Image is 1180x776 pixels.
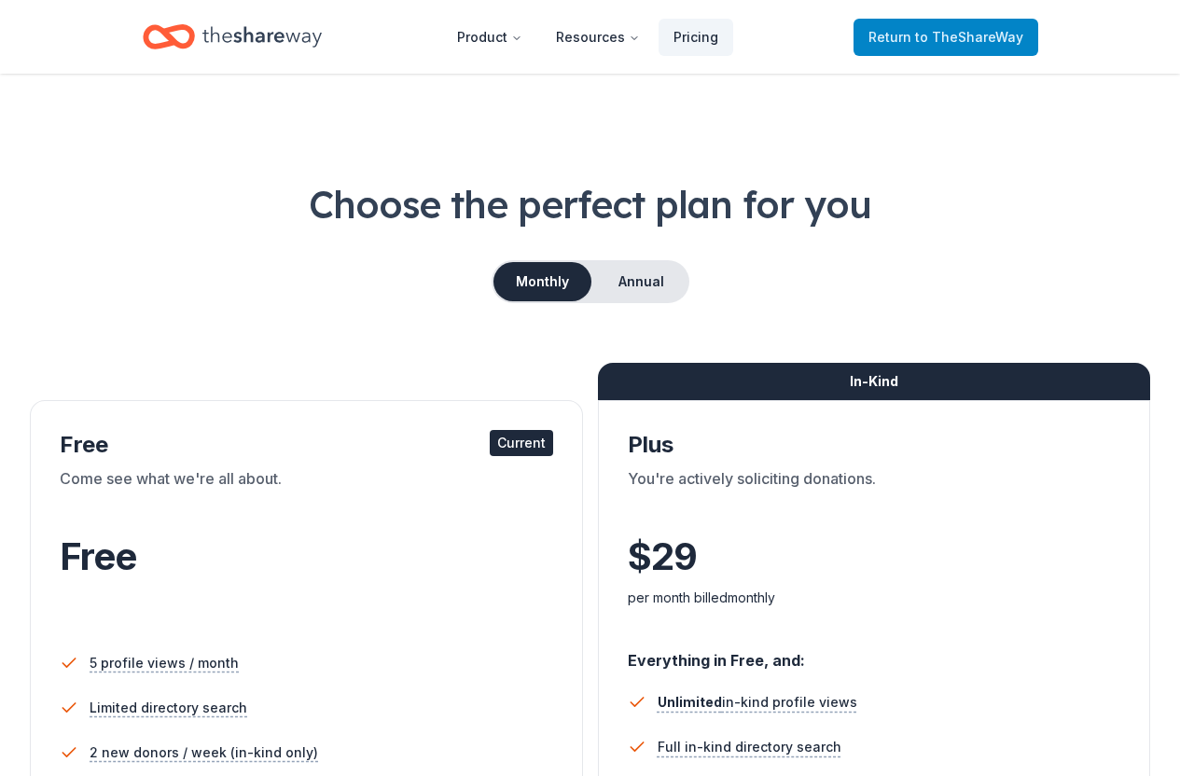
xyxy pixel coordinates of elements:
[90,697,247,719] span: Limited directory search
[490,430,553,456] div: Current
[915,29,1023,45] span: to TheShareWay
[628,633,1121,672] div: Everything in Free, and:
[90,652,239,674] span: 5 profile views / month
[854,19,1038,56] a: Returnto TheShareWay
[541,19,655,56] button: Resources
[598,363,1151,400] div: In-Kind
[60,533,136,579] span: Free
[60,430,553,460] div: Free
[658,694,857,710] span: in-kind profile views
[493,262,591,301] button: Monthly
[60,467,553,520] div: Come see what we're all about.
[658,736,841,758] span: Full in-kind directory search
[30,178,1150,230] h1: Choose the perfect plan for you
[658,694,722,710] span: Unlimited
[90,741,318,764] span: 2 new donors / week (in-kind only)
[628,467,1121,520] div: You're actively soliciting donations.
[595,262,687,301] button: Annual
[143,15,322,59] a: Home
[868,26,1023,48] span: Return
[628,430,1121,460] div: Plus
[442,15,733,59] nav: Main
[628,587,1121,609] div: per month billed monthly
[628,531,697,583] span: $ 29
[442,19,537,56] button: Product
[659,19,733,56] a: Pricing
